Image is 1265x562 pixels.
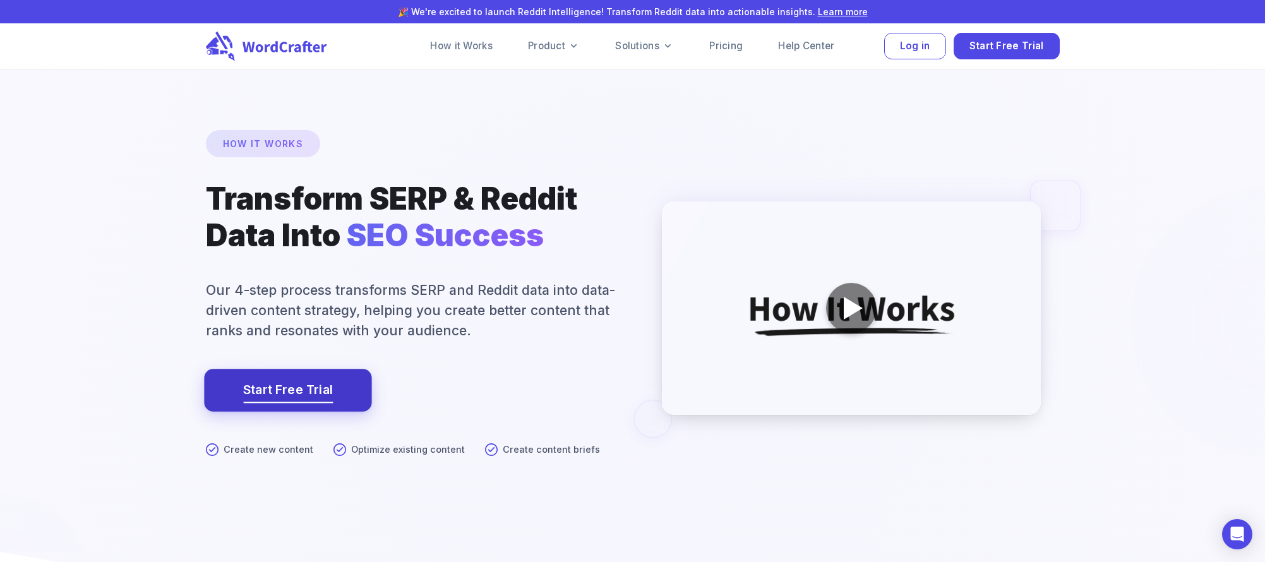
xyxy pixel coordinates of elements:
[243,380,333,401] a: Start Free Trial
[884,33,946,60] button: Log in
[140,75,213,83] div: Keywords by Traffic
[126,73,136,83] img: tab_keywords_by_traffic_grey.svg
[80,5,1186,18] p: 🎉 We're excited to launch Reddit Intelligence! Transform Reddit data into actionable insights.
[20,20,30,30] img: logo_orange.svg
[513,33,595,59] a: Product
[763,33,849,59] a: Help Center
[662,201,1041,415] img: WordCrafter How It Works
[818,6,868,17] a: Learn more
[1222,519,1252,549] div: Open Intercom Messenger
[35,20,62,30] div: v 4.0.25
[204,369,371,412] a: Start Free Trial
[954,33,1060,60] button: Start Free Trial
[694,33,758,59] a: Pricing
[20,33,30,43] img: website_grey.svg
[900,38,930,55] span: Log in
[600,33,689,59] a: Solutions
[48,75,113,83] div: Domain Overview
[415,33,508,59] a: How it Works
[33,33,90,43] div: Domain: [URL]
[969,38,1044,55] span: Start Free Trial
[34,73,44,83] img: tab_domain_overview_orange.svg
